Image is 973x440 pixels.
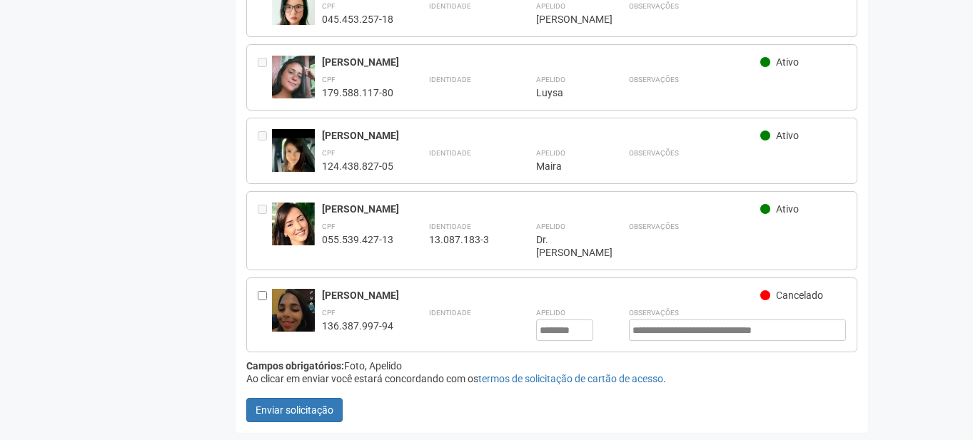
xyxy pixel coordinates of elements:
img: user.jpg [272,289,315,351]
strong: CPF [322,149,336,157]
div: Foto, Apelido [246,359,858,372]
span: Ativo [776,56,799,68]
div: 179.588.117-80 [322,86,393,99]
div: Maira [536,160,593,173]
strong: CPF [322,76,336,83]
strong: Apelido [536,149,565,157]
div: 136.387.997-94 [322,319,393,332]
div: 055.539.427-13 [322,233,393,246]
div: [PERSON_NAME] [536,13,593,26]
div: [PERSON_NAME] [322,289,761,302]
strong: Identidade [429,2,471,10]
strong: Apelido [536,309,565,317]
strong: Identidade [429,309,471,317]
div: Entre em contato com a Aministração para solicitar o cancelamento ou 2a via [258,203,272,259]
img: user.jpg [272,129,315,185]
strong: Identidade [429,149,471,157]
strong: Observações [629,222,679,230]
strong: Identidade [429,222,471,230]
strong: Identidade [429,76,471,83]
div: Dr. [PERSON_NAME] [536,233,593,259]
strong: Observações [629,76,679,83]
strong: Campos obrigatórios: [246,360,344,372]
div: 13.087.183-3 [429,233,500,246]
div: 124.438.827-05 [322,160,393,173]
span: Ativo [776,203,799,215]
a: termos de solicitação de cartão de acesso [478,373,663,384]
strong: Apelido [536,76,565,83]
strong: Observações [629,149,679,157]
div: Entre em contato com a Aministração para solicitar o cancelamento ou 2a via [258,129,272,173]
button: Enviar solicitação [246,398,343,422]
span: Ativo [776,130,799,141]
div: Luysa [536,86,593,99]
strong: Observações [629,309,679,317]
div: 045.453.257-18 [322,13,393,26]
div: [PERSON_NAME] [322,129,761,142]
strong: Observações [629,2,679,10]
div: Ao clicar em enviar você estará concordando com os . [246,372,858,385]
div: Entre em contato com a Aministração para solicitar o cancelamento ou 2a via [258,56,272,99]
strong: CPF [322,222,336,230]
strong: CPF [322,309,336,317]
strong: Apelido [536,222,565,230]
strong: Apelido [536,2,565,10]
div: [PERSON_NAME] [322,203,761,215]
img: user.jpg [272,56,315,108]
strong: CPF [322,2,336,10]
span: Cancelado [776,290,823,301]
img: user.jpg [272,203,315,257]
div: [PERSON_NAME] [322,56,761,68]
